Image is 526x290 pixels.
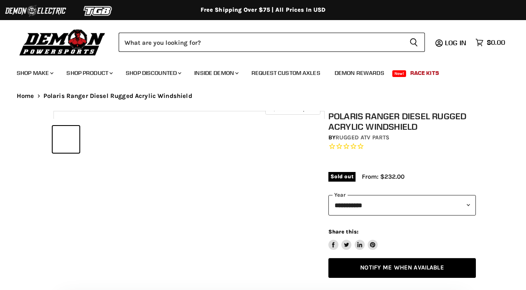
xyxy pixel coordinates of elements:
a: Rugged ATV Parts [335,134,389,141]
a: Request Custom Axles [245,64,327,82]
span: Polaris Ranger Diesel Rugged Acrylic Windshield [43,92,192,100]
a: $0.00 [471,36,509,49]
span: Rated 0.0 out of 5 stars 0 reviews [328,142,476,151]
span: Log in [445,38,466,47]
a: Shop Make [10,64,58,82]
form: Product [119,33,425,52]
a: Demon Rewards [328,64,391,82]
ul: Main menu [10,61,503,82]
aside: Share this: [328,228,378,250]
span: Sold out [328,172,356,181]
img: Demon Electric Logo 2 [4,3,67,19]
span: New! [392,70,407,77]
input: Search [119,33,403,52]
button: IMAGE thumbnail [53,126,79,153]
a: Log in [441,39,471,46]
div: by [328,133,476,142]
a: Home [17,92,34,100]
img: TGB Logo 2 [67,3,130,19]
a: Shop Product [60,64,118,82]
select: year [328,195,476,216]
a: Race Kits [404,64,445,82]
img: Demon Powersports [17,27,108,57]
a: Inside Demon [188,64,244,82]
a: Notify Me When Available [328,258,476,278]
span: Click to expand [269,105,316,112]
h1: Polaris Ranger Diesel Rugged Acrylic Windshield [328,111,476,132]
button: Search [403,33,425,52]
span: From: $232.00 [362,173,404,180]
span: $0.00 [487,38,505,46]
span: Share this: [328,228,358,235]
a: Shop Discounted [119,64,186,82]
